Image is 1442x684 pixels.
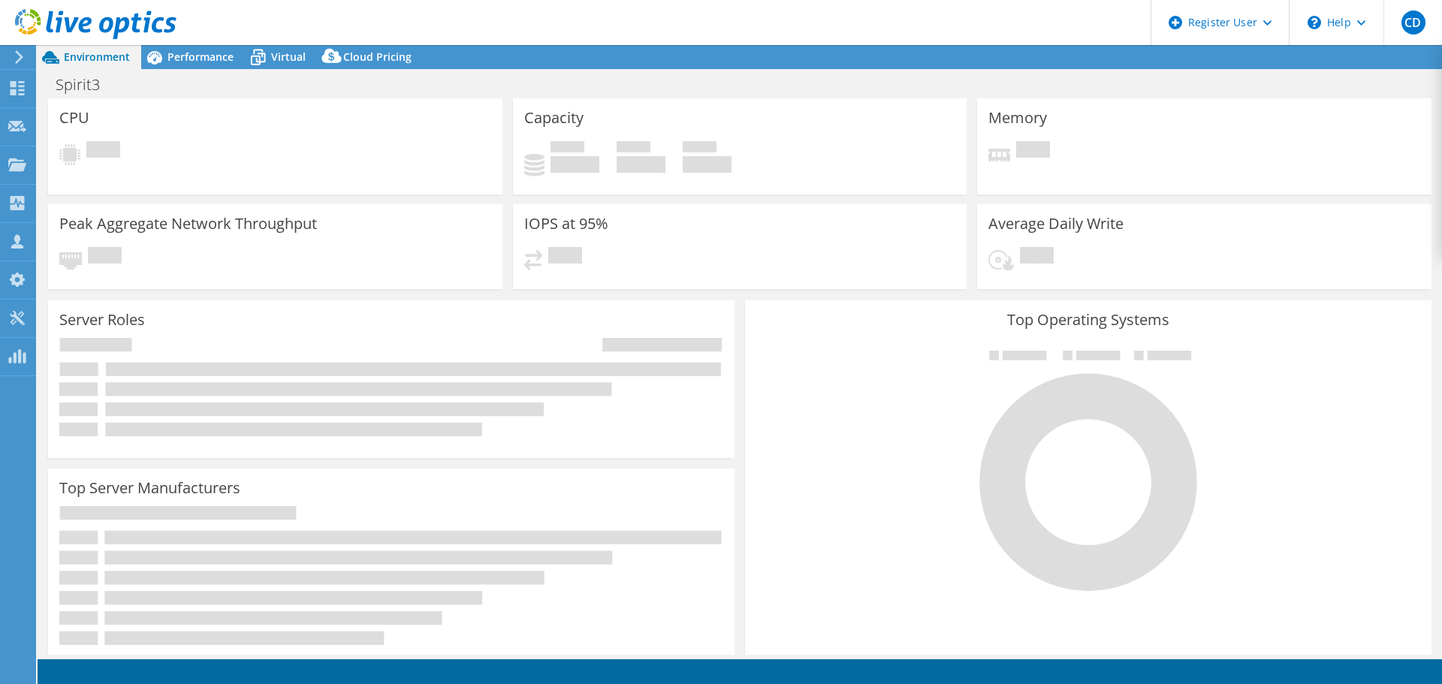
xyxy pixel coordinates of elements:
[683,141,716,156] span: Total
[617,156,665,173] h4: 0 GiB
[271,50,306,64] span: Virtual
[59,110,89,126] h3: CPU
[59,215,317,232] h3: Peak Aggregate Network Throughput
[1016,141,1050,161] span: Pending
[988,215,1124,232] h3: Average Daily Write
[1308,16,1321,29] svg: \n
[167,50,234,64] span: Performance
[988,110,1047,126] h3: Memory
[86,141,120,161] span: Pending
[59,312,145,328] h3: Server Roles
[88,247,122,267] span: Pending
[551,141,584,156] span: Used
[551,156,599,173] h4: 0 GiB
[59,480,240,496] h3: Top Server Manufacturers
[49,77,123,93] h1: Spirit3
[343,50,412,64] span: Cloud Pricing
[548,247,582,267] span: Pending
[617,141,650,156] span: Free
[1020,247,1054,267] span: Pending
[756,312,1420,328] h3: Top Operating Systems
[524,110,584,126] h3: Capacity
[683,156,732,173] h4: 0 GiB
[524,215,608,232] h3: IOPS at 95%
[1401,11,1425,35] span: CD
[64,50,130,64] span: Environment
